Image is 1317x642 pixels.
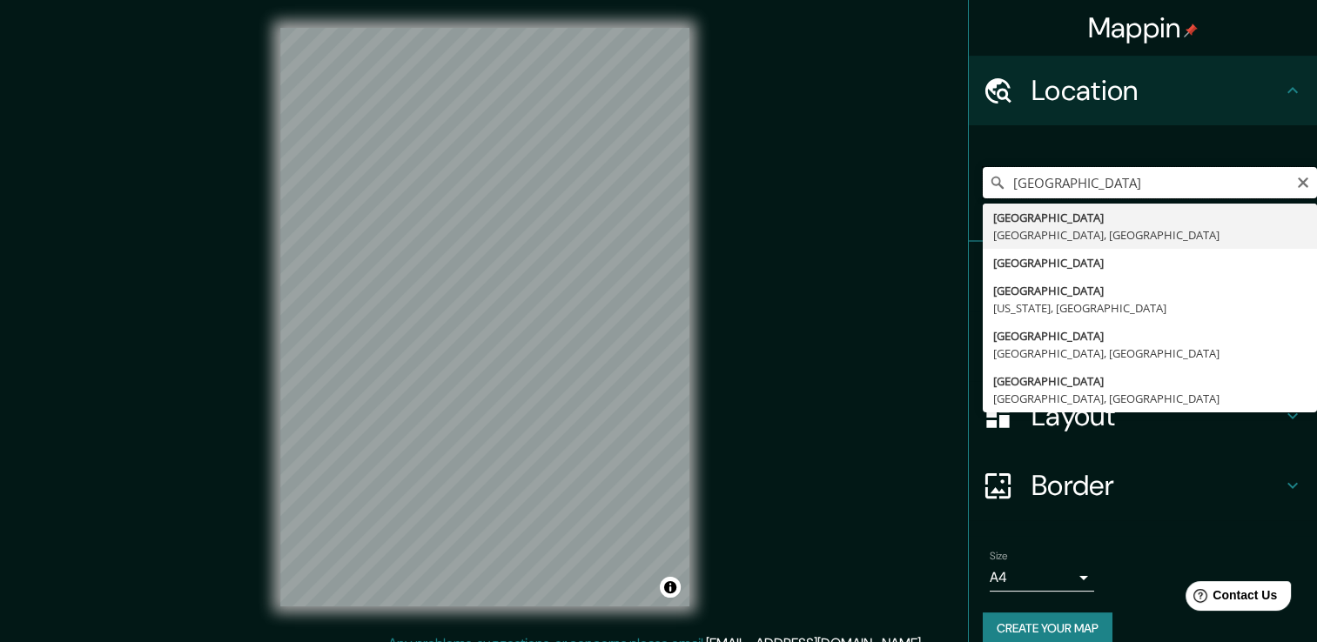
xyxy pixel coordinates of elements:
div: [GEOGRAPHIC_DATA] [993,209,1307,226]
h4: Location [1031,73,1282,108]
canvas: Map [280,28,689,606]
button: Toggle attribution [660,577,681,598]
iframe: Help widget launcher [1162,574,1298,623]
h4: Layout [1031,398,1282,433]
div: [GEOGRAPHIC_DATA] [993,282,1307,299]
div: Style [969,311,1317,381]
div: [GEOGRAPHIC_DATA] [993,254,1307,271]
h4: Mappin [1088,10,1199,45]
div: [GEOGRAPHIC_DATA] [993,372,1307,390]
div: [GEOGRAPHIC_DATA], [GEOGRAPHIC_DATA] [993,344,1307,362]
div: [GEOGRAPHIC_DATA] [993,327,1307,344]
h4: Border [1031,468,1282,503]
div: Border [969,451,1317,520]
div: [GEOGRAPHIC_DATA], [GEOGRAPHIC_DATA] [993,226,1307,244]
div: [US_STATE], [GEOGRAPHIC_DATA] [993,299,1307,317]
div: Pins [969,242,1317,311]
input: Pick your city or area [983,167,1317,198]
button: Clear [1296,173,1310,190]
div: Location [969,56,1317,125]
div: A4 [990,564,1094,592]
img: pin-icon.png [1184,23,1198,37]
div: Layout [969,381,1317,451]
label: Size [990,549,1008,564]
div: [GEOGRAPHIC_DATA], [GEOGRAPHIC_DATA] [993,390,1307,407]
